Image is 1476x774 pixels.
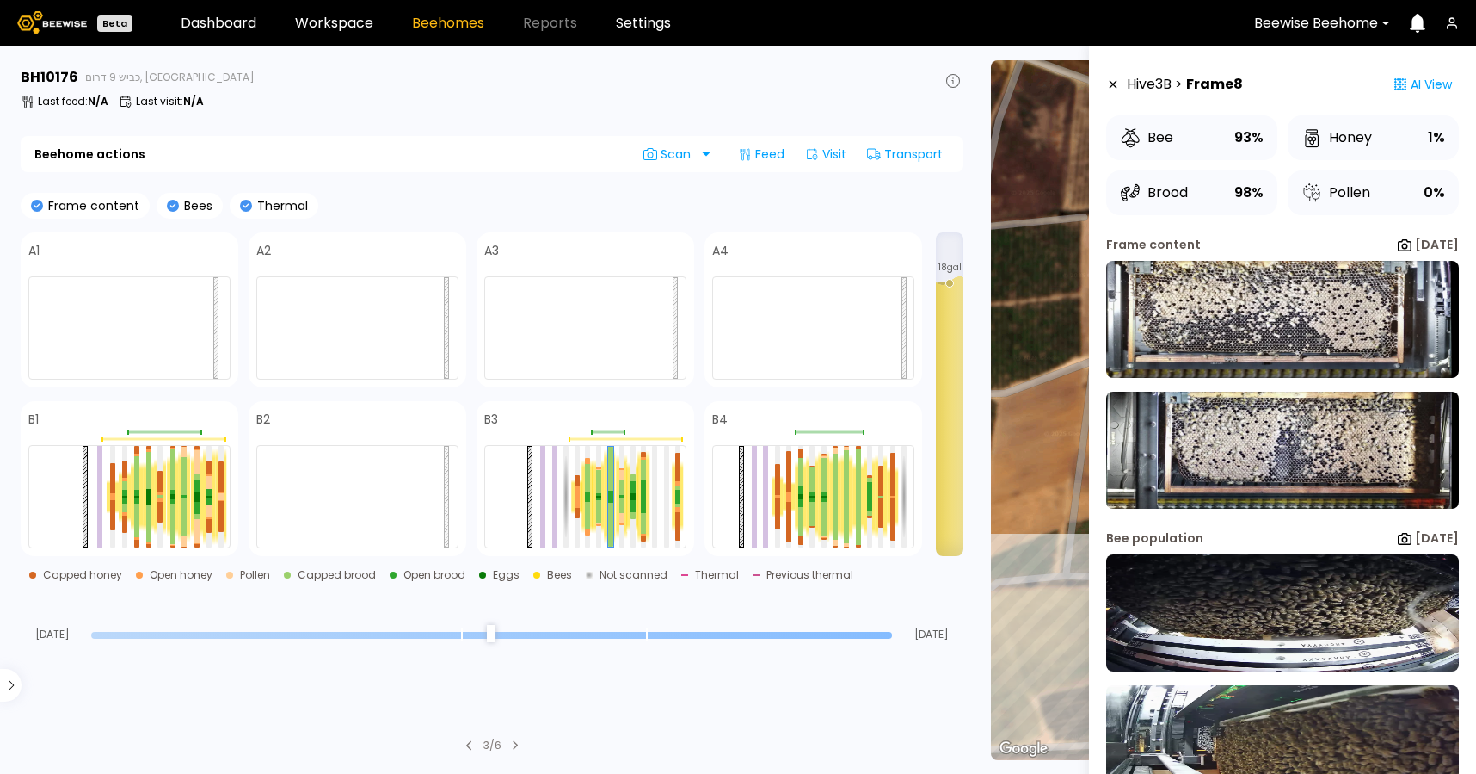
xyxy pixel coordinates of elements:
[1415,529,1459,547] b: [DATE]
[179,200,212,212] p: Bees
[85,72,255,83] span: כביש 9 דרום, [GEOGRAPHIC_DATA]
[1234,181,1264,205] div: 98%
[181,16,256,30] a: Dashboard
[483,738,501,753] div: 3 / 6
[938,263,962,272] span: 18 gal
[523,16,577,30] span: Reports
[150,570,212,580] div: Open honey
[1106,392,1459,509] img: 20250727_132339-b-1846.28-back-10176-AAXYHHYC.jpg
[97,15,132,32] div: Beta
[256,413,270,425] h4: B2
[28,413,39,425] h4: B1
[1301,183,1370,203] div: Pollen
[412,16,484,30] a: Beehomes
[183,94,204,108] b: N/A
[484,413,498,425] h4: B3
[643,147,697,161] span: Scan
[21,629,84,640] span: [DATE]
[731,140,791,168] div: Feed
[766,570,853,580] div: Previous thermal
[38,96,108,107] p: Last feed :
[1106,236,1201,254] div: Frame content
[995,738,1052,760] a: Open this area in Google Maps (opens a new window)
[1428,126,1445,150] div: 1%
[900,629,963,640] span: [DATE]
[1301,127,1372,148] div: Honey
[1424,181,1445,205] div: 0%
[712,245,729,257] h4: A4
[493,570,520,580] div: Eggs
[1106,554,1459,672] img: 20250727_131315_0300-b-1846-front-10176-AAXYHHYC.jpg
[1415,236,1459,253] b: [DATE]
[252,200,308,212] p: Thermal
[28,245,40,257] h4: A1
[600,570,667,580] div: Not scanned
[1120,127,1173,148] div: Bee
[240,570,270,580] div: Pollen
[1127,67,1243,102] div: Hive 3 B >
[403,570,465,580] div: Open brood
[798,140,853,168] div: Visit
[43,570,122,580] div: Capped honey
[695,570,739,580] div: Thermal
[21,71,78,84] h3: BH 10176
[1234,126,1264,150] div: 93%
[1120,183,1188,203] div: Brood
[616,16,671,30] a: Settings
[136,96,204,107] p: Last visit :
[43,200,139,212] p: Frame content
[88,94,108,108] b: N/A
[1387,67,1459,102] div: AI View
[256,245,271,257] h4: A2
[1186,74,1243,95] strong: Frame 8
[860,140,950,168] div: Transport
[712,413,728,425] h4: B4
[34,148,145,160] b: Beehome actions
[547,570,572,580] div: Bees
[17,11,87,34] img: Beewise logo
[295,16,373,30] a: Workspace
[1106,529,1203,548] div: Bee population
[298,570,376,580] div: Capped brood
[484,245,499,257] h4: A3
[1106,261,1459,378] img: 20250727_132339-b-1846.28-front-10176-AAXYHHYC.jpg
[995,738,1052,760] img: Google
